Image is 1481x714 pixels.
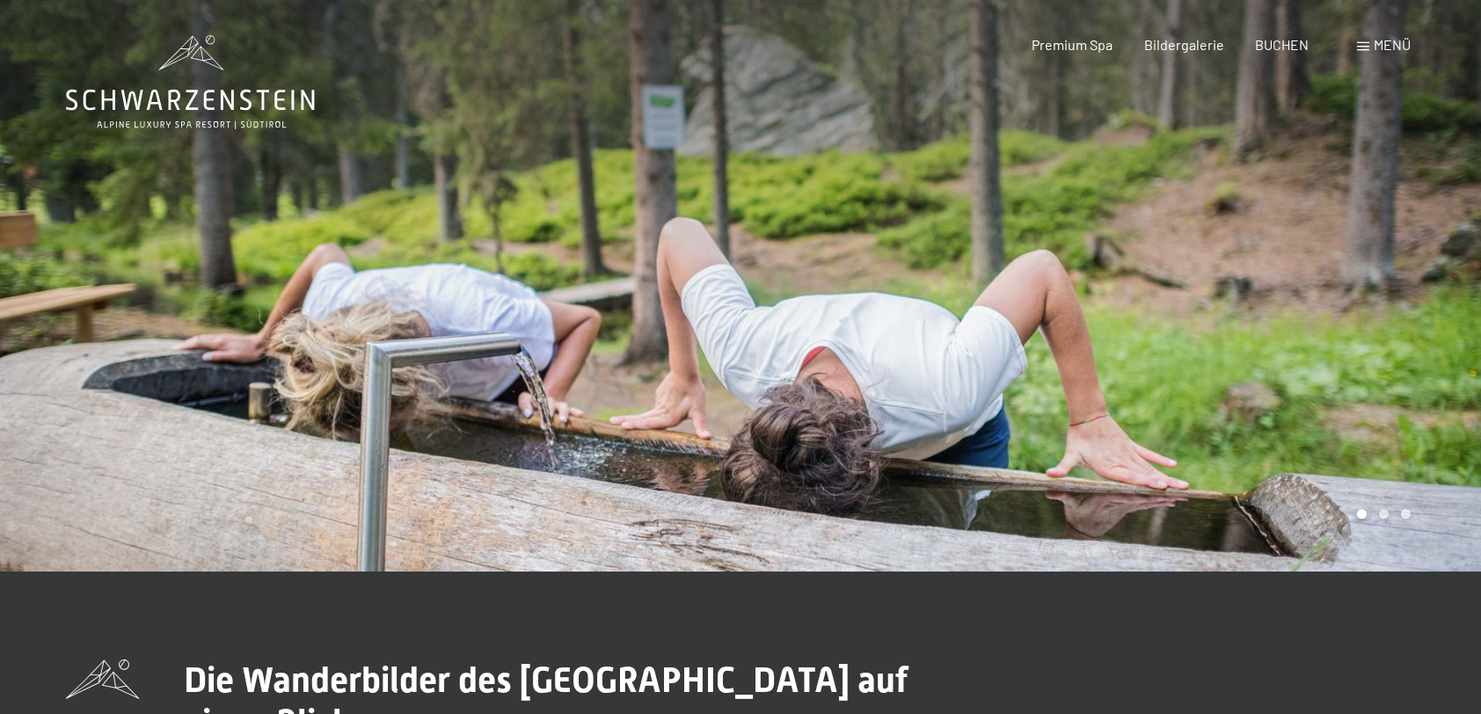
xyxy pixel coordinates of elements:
[1144,36,1224,53] a: Bildergalerie
[1379,509,1389,519] div: Carousel Page 2
[1357,509,1367,519] div: Carousel Page 1 (Current Slide)
[1255,36,1309,53] a: BUCHEN
[1032,36,1113,53] a: Premium Spa
[1351,509,1411,519] div: Carousel Pagination
[1374,36,1411,53] span: Menü
[1401,509,1411,519] div: Carousel Page 3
